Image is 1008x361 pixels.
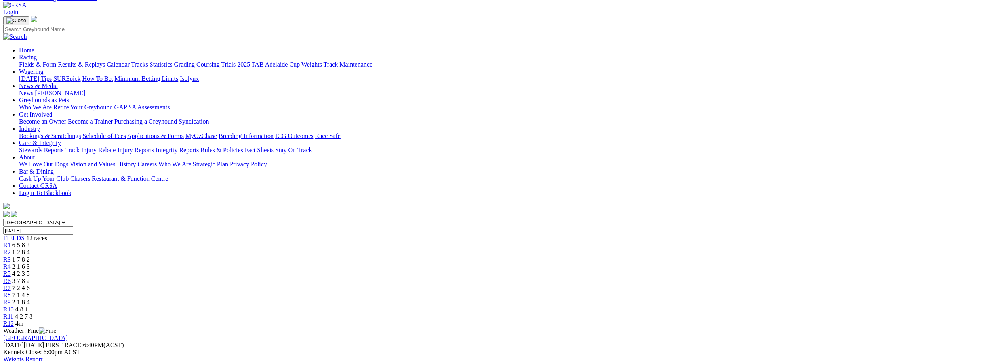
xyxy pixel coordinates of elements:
[275,132,313,139] a: ICG Outcomes
[196,61,220,68] a: Coursing
[174,61,195,68] a: Grading
[19,75,1005,82] div: Wagering
[82,132,126,139] a: Schedule of Fees
[26,235,47,241] span: 12 races
[127,132,184,139] a: Applications & Forms
[117,147,154,153] a: Injury Reports
[230,161,267,168] a: Privacy Policy
[53,104,113,111] a: Retire Your Greyhound
[3,203,10,209] img: logo-grsa-white.png
[3,242,11,248] a: R1
[19,161,68,168] a: We Love Our Dogs
[31,16,37,22] img: logo-grsa-white.png
[19,154,35,160] a: About
[3,226,73,235] input: Select date
[19,97,69,103] a: Greyhounds as Pets
[58,61,105,68] a: Results & Replays
[117,161,136,168] a: History
[301,61,322,68] a: Weights
[114,75,178,82] a: Minimum Betting Limits
[19,118,66,125] a: Become an Owner
[6,17,26,24] img: Close
[19,132,81,139] a: Bookings & Scratchings
[3,299,11,306] a: R9
[19,161,1005,168] div: About
[3,25,73,33] input: Search
[3,16,29,25] button: Toggle navigation
[46,342,124,348] span: 6:40PM(ACST)
[3,277,11,284] a: R6
[219,132,274,139] a: Breeding Information
[137,161,157,168] a: Careers
[11,211,17,217] img: twitter.svg
[19,68,44,75] a: Wagering
[19,104,1005,111] div: Greyhounds as Pets
[3,327,56,334] span: Weather: Fine
[3,235,25,241] span: FIELDS
[3,320,14,327] a: R12
[19,175,69,182] a: Cash Up Your Club
[39,327,56,334] img: Fine
[15,306,28,313] span: 4 8 1
[114,118,177,125] a: Purchasing a Greyhound
[3,342,24,348] span: [DATE]
[19,111,52,118] a: Get Involved
[15,313,32,320] span: 4 2 7 8
[150,61,173,68] a: Statistics
[221,61,236,68] a: Trials
[3,313,13,320] a: R11
[19,104,52,111] a: Who We Are
[3,306,14,313] a: R10
[19,125,40,132] a: Industry
[19,118,1005,125] div: Get Involved
[200,147,243,153] a: Rules & Policies
[12,270,30,277] span: 4 2 3 5
[19,90,33,96] a: News
[82,75,113,82] a: How To Bet
[156,147,199,153] a: Integrity Reports
[3,249,11,256] a: R2
[3,2,27,9] img: GRSA
[158,161,191,168] a: Who We Are
[19,47,34,53] a: Home
[19,75,52,82] a: [DATE] Tips
[3,334,68,341] a: [GEOGRAPHIC_DATA]
[3,256,11,263] a: R3
[12,277,30,284] span: 3 7 8 2
[19,147,1005,154] div: Care & Integrity
[315,132,340,139] a: Race Safe
[193,161,228,168] a: Strategic Plan
[3,342,44,348] span: [DATE]
[19,61,56,68] a: Fields & Form
[68,118,113,125] a: Become a Trainer
[245,147,274,153] a: Fact Sheets
[107,61,130,68] a: Calendar
[3,33,27,40] img: Search
[3,349,1005,356] div: Kennels Close: 6:00pm ACST
[3,292,11,298] a: R8
[53,75,80,82] a: SUREpick
[19,132,1005,139] div: Industry
[70,175,168,182] a: Chasers Restaurant & Function Centre
[3,211,10,217] img: facebook.svg
[275,147,312,153] a: Stay On Track
[3,270,11,277] a: R5
[35,90,85,96] a: [PERSON_NAME]
[12,285,30,291] span: 7 2 4 6
[15,320,23,327] span: 4m
[19,61,1005,68] div: Racing
[19,139,61,146] a: Care & Integrity
[12,256,30,263] span: 1 7 8 2
[114,104,170,111] a: GAP SA Assessments
[3,285,11,291] a: R7
[19,168,54,175] a: Bar & Dining
[12,242,30,248] span: 6 5 8 3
